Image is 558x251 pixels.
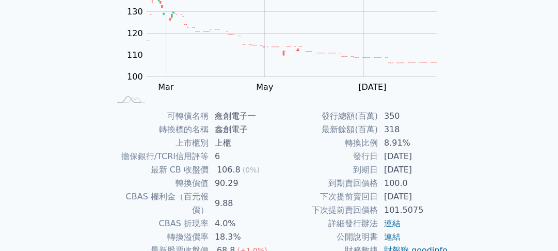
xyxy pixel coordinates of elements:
tspan: 100 [127,72,143,82]
td: 101.5075 [378,203,449,217]
td: 轉換比例 [279,136,378,150]
td: 到期日 [279,163,378,177]
td: [DATE] [378,190,449,203]
tspan: 120 [127,28,143,38]
tspan: Mar [158,82,174,92]
td: 100.0 [378,177,449,190]
td: 擔保銀行/TCRI信用評等 [110,150,209,163]
td: CBAS 權利金（百元報價） [110,190,209,217]
td: 發行總額(百萬) [279,109,378,123]
td: 上櫃 [209,136,279,150]
tspan: 130 [127,7,143,17]
div: 106.8 [215,163,243,177]
td: 下次提前賣回日 [279,190,378,203]
td: 轉換價值 [110,177,209,190]
td: 上市櫃別 [110,136,209,150]
td: 18.3% [209,230,279,244]
td: 公開說明書 [279,230,378,244]
td: [DATE] [378,163,449,177]
td: 轉換溢價率 [110,230,209,244]
td: 9.88 [209,190,279,217]
td: 到期賣回價格 [279,177,378,190]
a: 連結 [384,218,401,228]
td: 下次提前賣回價格 [279,203,378,217]
tspan: [DATE] [358,82,386,92]
td: 6 [209,150,279,163]
td: [DATE] [378,150,449,163]
td: 4.0% [209,217,279,230]
td: 8.91% [378,136,449,150]
tspan: 110 [127,50,143,60]
td: 鑫創電子一 [209,109,279,123]
td: 發行日 [279,150,378,163]
td: 318 [378,123,449,136]
tspan: May [256,82,273,92]
td: 90.29 [209,177,279,190]
a: 連結 [384,232,401,242]
td: 轉換標的名稱 [110,123,209,136]
span: (0%) [243,166,260,174]
td: 可轉債名稱 [110,109,209,123]
td: 最新 CB 收盤價 [110,163,209,177]
td: 350 [378,109,449,123]
td: CBAS 折現率 [110,217,209,230]
td: 最新餘額(百萬) [279,123,378,136]
td: 詳細發行辦法 [279,217,378,230]
td: 鑫創電子 [209,123,279,136]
